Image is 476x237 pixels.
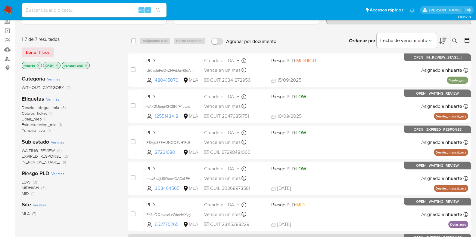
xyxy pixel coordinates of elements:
span: Alt [139,7,144,13]
span: Accesos rápidos [370,7,403,13]
button: search-icon [152,6,164,14]
p: noelia.huarte@mercadolibre.com [429,7,463,13]
span: 3.159.0-rc-1 [457,14,473,19]
input: Buscar usuario o caso... [22,6,166,14]
span: s [147,7,149,13]
a: Notificaciones [409,8,415,13]
a: Salir [465,7,471,13]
